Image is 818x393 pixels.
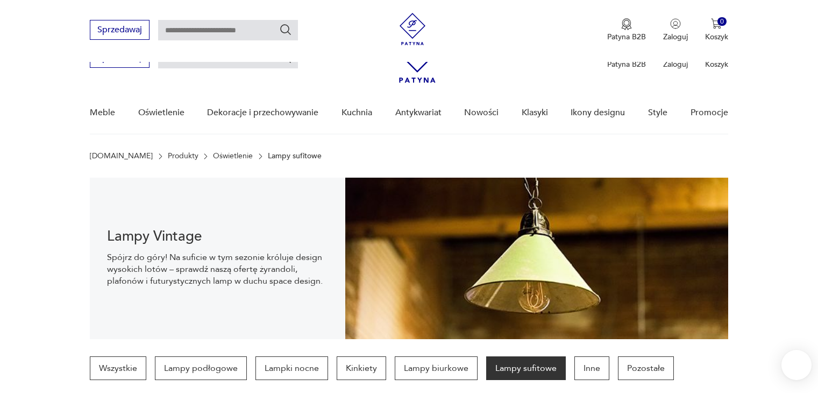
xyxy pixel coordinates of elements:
a: Nowości [464,92,499,134]
p: Lampy sufitowe [268,152,322,160]
button: 0Koszyk [705,18,728,42]
a: Meble [90,92,115,134]
a: [DOMAIN_NAME] [90,152,153,160]
a: Promocje [691,92,728,134]
a: Lampy podłogowe [155,356,247,380]
a: Dekoracje i przechowywanie [207,92,318,134]
p: Zaloguj [663,59,688,69]
iframe: Smartsupp widget button [781,350,812,380]
a: Pozostałe [618,356,674,380]
button: Sprzedawaj [90,20,150,40]
p: Patyna B2B [607,32,646,42]
a: Lampy biurkowe [395,356,478,380]
a: Klasyki [522,92,548,134]
a: Sprzedawaj [90,27,150,34]
button: Zaloguj [663,18,688,42]
a: Ikona medaluPatyna B2B [607,18,646,42]
a: Lampy sufitowe [486,356,566,380]
p: Koszyk [705,59,728,69]
p: Zaloguj [663,32,688,42]
img: Ikona medalu [621,18,632,30]
p: Spójrz do góry! Na suficie w tym sezonie króluje design wysokich lotów – sprawdź naszą ofertę żyr... [107,251,328,287]
h1: Lampy Vintage [107,230,328,243]
div: 0 [717,17,727,26]
a: Antykwariat [395,92,442,134]
img: Ikonka użytkownika [670,18,681,29]
p: Koszyk [705,32,728,42]
a: Sprzedawaj [90,55,150,62]
a: Kuchnia [342,92,372,134]
button: Szukaj [279,23,292,36]
a: Ikony designu [571,92,625,134]
a: Inne [574,356,609,380]
a: Style [648,92,667,134]
a: Kinkiety [337,356,386,380]
p: Patyna B2B [607,59,646,69]
a: Lampki nocne [255,356,328,380]
a: Oświetlenie [138,92,184,134]
a: Wszystkie [90,356,146,380]
img: Patyna - sklep z meblami i dekoracjami vintage [396,13,429,45]
img: Lampy sufitowe w stylu vintage [345,178,728,339]
button: Patyna B2B [607,18,646,42]
a: Produkty [168,152,198,160]
img: Ikona koszyka [711,18,722,29]
a: Oświetlenie [213,152,253,160]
